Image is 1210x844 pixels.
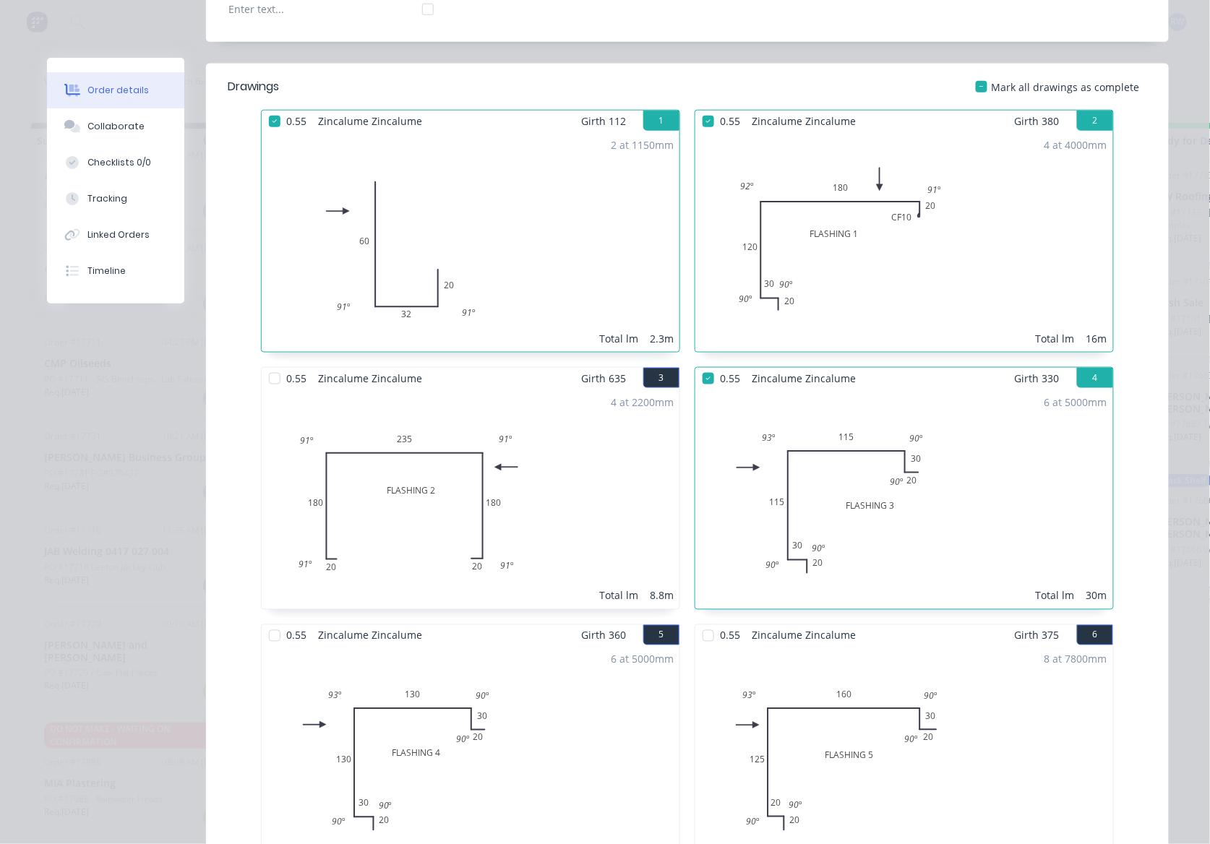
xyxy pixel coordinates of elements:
[87,228,150,241] div: Linked Orders
[1036,588,1075,603] div: Total lm
[228,78,279,95] div: Drawings
[643,625,679,645] button: 5
[992,79,1140,95] span: Mark all drawings as complete
[1036,331,1075,346] div: Total lm
[1015,111,1060,132] span: Girth 380
[87,84,149,97] div: Order details
[1077,111,1113,131] button: 2
[87,264,126,277] div: Timeline
[1015,625,1060,646] span: Girth 375
[87,120,145,133] div: Collaborate
[47,145,184,181] button: Checklists 0/0
[581,111,626,132] span: Girth 112
[695,132,1113,352] div: FLASHING 12030120180CF102092º91º90º90º4 at 4000mmTotal lm16m
[1086,331,1107,346] div: 16m
[280,625,312,646] span: 0.55
[1077,368,1113,388] button: 4
[87,192,127,205] div: Tracking
[611,652,674,667] div: 6 at 5000mm
[650,588,674,603] div: 8.8m
[47,72,184,108] button: Order details
[746,111,862,132] span: Zincalume Zincalume
[650,331,674,346] div: 2.3m
[47,108,184,145] button: Collaborate
[262,389,679,609] div: FLASHING 2201802351802091º91º91º91º4 at 2200mmTotal lm8.8m
[262,132,679,352] div: 060322091º91º2 at 1150mmTotal lm2.3m
[746,625,862,646] span: Zincalume Zincalume
[47,181,184,217] button: Tracking
[312,111,428,132] span: Zincalume Zincalume
[1015,368,1060,389] span: Girth 330
[599,588,638,603] div: Total lm
[1077,625,1113,645] button: 6
[312,625,428,646] span: Zincalume Zincalume
[47,217,184,253] button: Linked Orders
[581,625,626,646] span: Girth 360
[643,111,679,131] button: 1
[611,395,674,410] div: 4 at 2200mm
[312,368,428,389] span: Zincalume Zincalume
[695,389,1113,609] div: FLASHING 32030115115302093º90º90º90º90º6 at 5000mmTotal lm30m
[47,253,184,289] button: Timeline
[643,368,679,388] button: 3
[87,156,151,169] div: Checklists 0/0
[1044,652,1107,667] div: 8 at 7800mm
[581,368,626,389] span: Girth 635
[599,331,638,346] div: Total lm
[280,111,312,132] span: 0.55
[1044,395,1107,410] div: 6 at 5000mm
[714,625,746,646] span: 0.55
[746,368,862,389] span: Zincalume Zincalume
[280,368,312,389] span: 0.55
[1044,137,1107,152] div: 4 at 4000mm
[1086,588,1107,603] div: 30m
[611,137,674,152] div: 2 at 1150mm
[714,111,746,132] span: 0.55
[714,368,746,389] span: 0.55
